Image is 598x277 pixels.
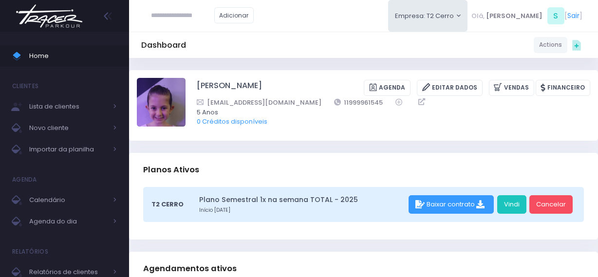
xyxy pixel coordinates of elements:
a: Agenda [364,80,411,96]
a: Cancelar [529,195,573,214]
h4: Agenda [12,170,37,189]
a: Sair [567,11,579,21]
span: Olá, [471,11,485,21]
span: T2 Cerro [151,200,184,209]
span: [PERSON_NAME] [486,11,542,21]
small: Início [DATE] [199,206,405,214]
h3: Planos Ativos [143,156,199,184]
a: Plano Semestral 1x na semana TOTAL - 2025 [199,195,405,205]
a: [PERSON_NAME] [197,80,262,96]
span: Lista de clientes [29,100,107,113]
span: 5 Anos [197,108,578,117]
span: Home [29,50,117,62]
span: S [547,7,564,24]
div: [ ] [467,5,586,27]
h4: Clientes [12,76,38,96]
span: Calendário [29,194,107,206]
a: Adicionar [214,7,254,23]
a: Vindi [497,195,526,214]
a: Vendas [489,80,534,96]
a: [EMAIL_ADDRESS][DOMAIN_NAME] [197,97,321,108]
span: Novo cliente [29,122,107,134]
a: Financeiro [536,80,590,96]
h5: Dashboard [141,40,186,50]
span: Importar da planilha [29,143,107,156]
a: 11999961545 [334,97,383,108]
a: 0 Créditos disponíveis [197,117,267,126]
div: Baixar contrato [409,195,494,214]
img: Luísa Rodrigues Tavolaro [137,78,186,127]
a: Editar Dados [417,80,483,96]
h4: Relatórios [12,242,48,261]
span: Agenda do dia [29,215,107,228]
a: Actions [534,37,567,53]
